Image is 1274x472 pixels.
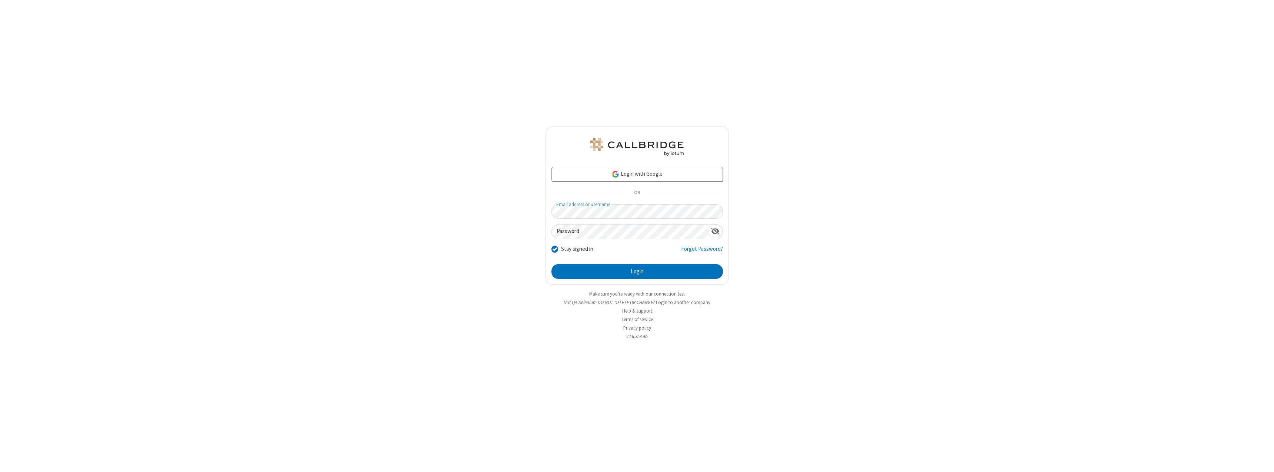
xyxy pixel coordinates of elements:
div: Show password [708,225,723,238]
input: Email address or username [551,204,723,219]
li: v2.6.353.4b [546,333,729,340]
span: OR [631,188,643,198]
a: Help & support [622,308,652,314]
label: Stay signed in [561,245,593,253]
a: Login with Google [551,167,723,182]
a: Forgot Password? [681,245,723,259]
button: Login to another company [656,299,710,306]
button: Login [551,264,723,279]
input: Password [552,225,708,239]
img: google-icon.png [611,170,620,178]
li: Not QA Selenium DO NOT DELETE OR CHANGE? [546,299,729,306]
img: QA Selenium DO NOT DELETE OR CHANGE [589,138,685,156]
iframe: Chat [1255,453,1268,467]
a: Privacy policy [623,325,651,331]
a: Terms of service [621,316,653,323]
a: Make sure you're ready with our connection test [589,291,685,297]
